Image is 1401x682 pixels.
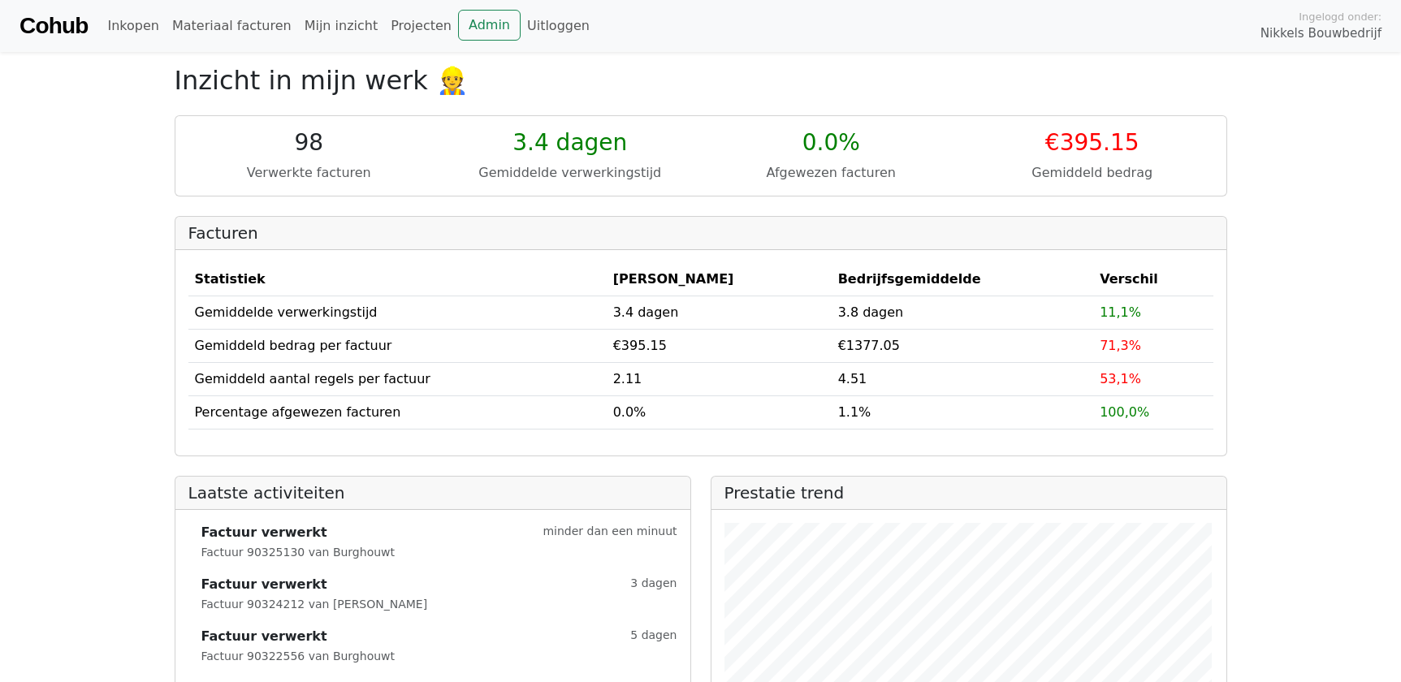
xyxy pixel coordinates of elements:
[711,129,953,157] div: 0.0%
[201,546,396,559] small: Factuur 90325130 van Burghouwt
[188,129,430,157] div: 98
[832,362,1094,395] td: 4.51
[1100,338,1141,353] span: 71,3%
[458,10,521,41] a: Admin
[201,627,327,646] strong: Factuur verwerkt
[449,129,691,157] div: 3.4 dagen
[1299,9,1382,24] span: Ingelogd onder:
[201,650,396,663] small: Factuur 90322556 van Burghouwt
[832,329,1094,362] td: €1377.05
[630,627,677,646] small: 5 dagen
[188,329,607,362] td: Gemiddeld bedrag per factuur
[166,10,298,42] a: Materiaal facturen
[607,296,832,329] td: 3.4 dagen
[521,10,596,42] a: Uitloggen
[971,163,1213,183] div: Gemiddeld bedrag
[188,483,677,503] h2: Laatste activiteiten
[201,523,327,542] strong: Factuur verwerkt
[971,129,1213,157] div: €395.15
[1100,304,1141,320] span: 11,1%
[607,329,832,362] td: €395.15
[724,483,1213,503] h2: Prestatie trend
[298,10,385,42] a: Mijn inzicht
[543,523,677,542] small: minder dan een minuut
[188,263,607,296] th: Statistiek
[201,598,428,611] small: Factuur 90324212 van [PERSON_NAME]
[188,223,1213,243] h2: Facturen
[607,263,832,296] th: [PERSON_NAME]
[101,10,165,42] a: Inkopen
[175,65,1227,96] h2: Inzicht in mijn werk 👷
[1100,404,1149,420] span: 100,0%
[188,395,607,429] td: Percentage afgewezen facturen
[832,263,1094,296] th: Bedrijfsgemiddelde
[1093,263,1213,296] th: Verschil
[188,163,430,183] div: Verwerkte facturen
[201,575,327,594] strong: Factuur verwerkt
[630,575,677,594] small: 3 dagen
[19,6,88,45] a: Cohub
[384,10,458,42] a: Projecten
[449,163,691,183] div: Gemiddelde verwerkingstijd
[188,362,607,395] td: Gemiddeld aantal regels per factuur
[607,362,832,395] td: 2.11
[1260,24,1382,43] span: Nikkels Bouwbedrijf
[711,163,953,183] div: Afgewezen facturen
[1100,371,1141,386] span: 53,1%
[832,296,1094,329] td: 3.8 dagen
[188,296,607,329] td: Gemiddelde verwerkingstijd
[832,395,1094,429] td: 1.1%
[607,395,832,429] td: 0.0%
